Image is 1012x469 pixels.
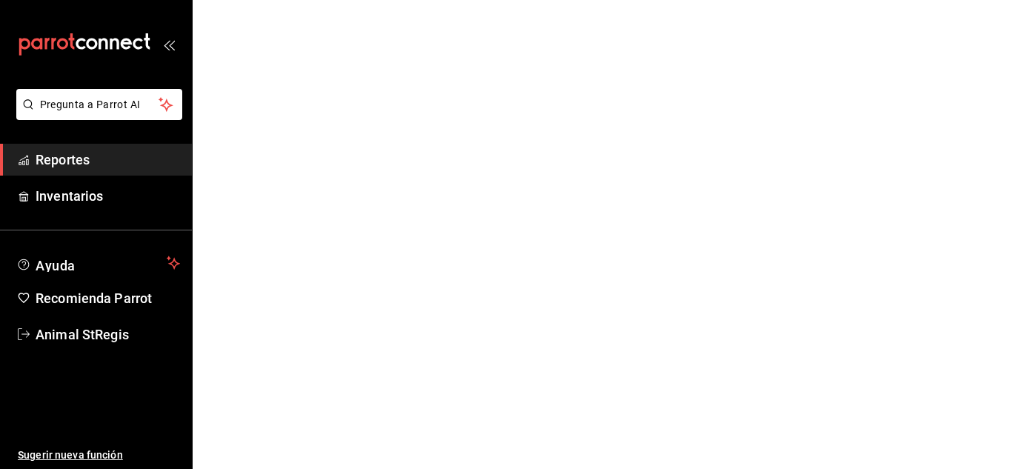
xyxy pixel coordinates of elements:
span: Inventarios [36,186,180,206]
button: Pregunta a Parrot AI [16,89,182,120]
span: Recomienda Parrot [36,288,180,308]
span: Reportes [36,150,180,170]
span: Pregunta a Parrot AI [40,97,159,113]
span: Animal StRegis [36,325,180,345]
button: open_drawer_menu [163,39,175,50]
span: Sugerir nueva función [18,448,180,463]
a: Pregunta a Parrot AI [10,107,182,123]
span: Ayuda [36,254,161,272]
